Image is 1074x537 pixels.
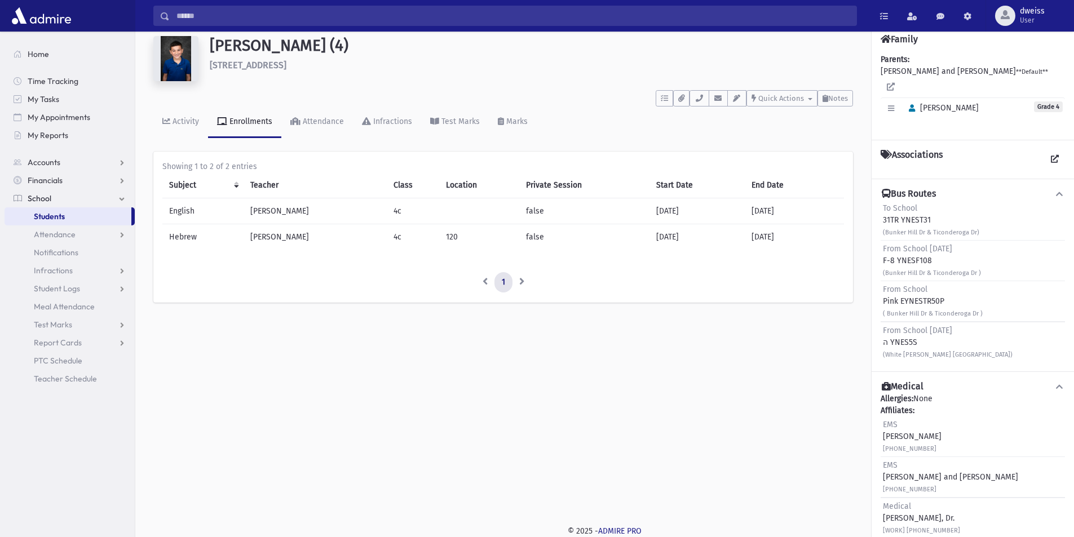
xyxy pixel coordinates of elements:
span: dweiss [1020,7,1045,16]
div: F-8 YNESF108 [883,243,981,278]
span: User [1020,16,1045,25]
td: [DATE] [745,224,844,250]
div: [PERSON_NAME] [883,419,942,454]
span: Attendance [34,229,76,239]
div: Pink EYNESTR50P [883,283,983,319]
a: Teacher Schedule [5,370,135,388]
a: Test Marks [5,316,135,334]
h4: Bus Routes [882,188,936,200]
small: [PHONE_NUMBER] [883,486,936,493]
th: Class [387,172,439,198]
a: Marks [489,106,537,138]
small: (White [PERSON_NAME] [GEOGRAPHIC_DATA]) [883,351,1013,358]
span: Quick Actions [758,94,804,103]
div: Marks [504,117,528,126]
span: Medical [883,502,911,511]
small: [PHONE_NUMBER] [883,445,936,452]
img: AdmirePro [9,5,74,27]
a: Accounts [5,153,135,171]
span: My Tasks [28,94,59,104]
a: Time Tracking [5,72,135,90]
span: Infractions [34,265,73,276]
b: Allergies: [881,394,913,403]
a: Attendance [281,106,353,138]
a: My Reports [5,126,135,144]
td: 120 [439,224,519,250]
span: [PERSON_NAME] [904,103,979,113]
td: [DATE] [649,198,745,224]
div: © 2025 - [153,525,1056,537]
a: Infractions [5,261,135,279]
th: Start Date [649,172,745,198]
a: Student Logs [5,279,135,298]
h4: Medical [882,381,923,393]
th: Teacher [244,172,387,198]
a: View all Associations [1045,149,1065,170]
span: From School [DATE] [883,244,952,254]
td: English [162,198,244,224]
span: Student Logs [34,283,80,294]
div: Activity [170,117,199,126]
span: Time Tracking [28,76,78,86]
a: My Appointments [5,108,135,126]
td: false [519,198,649,224]
button: Quick Actions [746,90,817,106]
div: Showing 1 to 2 of 2 entries [162,161,844,172]
td: [DATE] [745,198,844,224]
td: Hebrew [162,224,244,250]
div: Enrollments [227,117,272,126]
a: PTC Schedule [5,352,135,370]
a: Home [5,45,135,63]
span: Grade 4 [1034,101,1063,112]
span: School [28,193,51,203]
td: [PERSON_NAME] [244,224,387,250]
td: [DATE] [649,224,745,250]
span: Financials [28,175,63,185]
h1: [PERSON_NAME] (4) [210,36,853,55]
button: Notes [817,90,853,106]
td: false [519,224,649,250]
div: 31TR YNEST31 [883,202,979,238]
th: Private Session [519,172,649,198]
span: From School [883,285,927,294]
span: Test Marks [34,319,72,330]
small: [WORK] [PHONE_NUMBER] [883,527,960,534]
h4: Associations [881,149,943,170]
span: Notes [828,94,848,103]
span: My Reports [28,130,68,140]
h4: Family [881,34,918,45]
div: [PERSON_NAME], Dr. [883,500,960,536]
small: (Bunker Hill Dr & Ticonderoga Dr ) [883,269,981,277]
h6: [STREET_ADDRESS] [210,60,853,70]
b: Parents: [881,55,909,64]
th: Subject [162,172,244,198]
span: Teacher Schedule [34,374,97,384]
img: ZAAAAAAAAAAAAAAAAAAAAAAAAAAAAAAAAAAAAAAAAAAAAAAAAAAAAAAAAAAAAAAAAAAAAAAAAAAAAAAAAAAAAAAAAAAAAAAAA... [153,36,198,81]
small: ( Bunker Hill Dr & Ticonderoga Dr ) [883,310,983,317]
span: EMS [883,420,898,429]
div: Attendance [300,117,344,126]
a: Enrollments [208,106,281,138]
div: [PERSON_NAME] and [PERSON_NAME] [881,54,1065,131]
button: Medical [881,381,1065,393]
b: Affiliates: [881,406,914,415]
a: Activity [153,106,208,138]
span: Accounts [28,157,60,167]
span: From School [DATE] [883,326,952,335]
td: 4c [387,198,439,224]
th: End Date [745,172,844,198]
a: School [5,189,135,207]
div: Test Marks [439,117,480,126]
span: To School [883,203,917,213]
div: [PERSON_NAME] and [PERSON_NAME] [883,459,1018,495]
div: Infractions [371,117,412,126]
span: My Appointments [28,112,90,122]
span: Report Cards [34,338,82,348]
span: Notifications [34,247,78,258]
span: EMS [883,460,898,470]
span: Students [34,211,65,221]
span: PTC Schedule [34,356,82,366]
a: Test Marks [421,106,489,138]
div: ה YNES5S [883,325,1013,360]
span: Meal Attendance [34,301,95,312]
